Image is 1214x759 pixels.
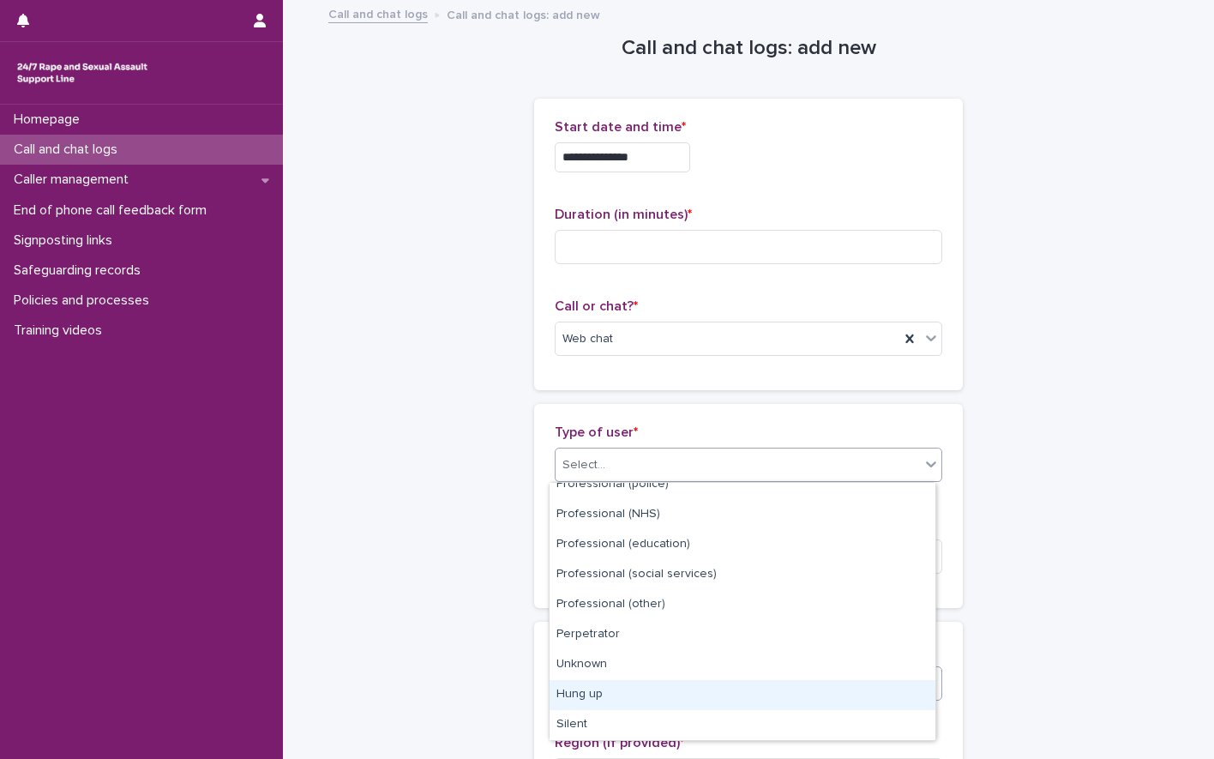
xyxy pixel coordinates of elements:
div: Professional (other) [550,590,935,620]
p: Safeguarding records [7,262,154,279]
p: Call and chat logs [7,142,131,158]
span: Start date and time [555,120,686,134]
div: Professional (NHS) [550,500,935,530]
div: Unknown [550,650,935,680]
p: Call and chat logs: add new [447,4,600,23]
div: Professional (social services) [550,560,935,590]
h1: Call and chat logs: add new [534,36,963,61]
div: Professional (education) [550,530,935,560]
span: Duration (in minutes) [555,208,692,221]
p: Signposting links [7,232,126,249]
div: Select... [562,456,605,474]
div: Silent [550,710,935,740]
a: Call and chat logs [328,3,428,23]
div: Professional (police) [550,470,935,500]
div: Perpetrator [550,620,935,650]
p: Policies and processes [7,292,163,309]
span: Call or chat? [555,299,638,313]
span: Region (if provided) [555,736,684,750]
div: Hung up [550,680,935,710]
p: End of phone call feedback form [7,202,220,219]
img: rhQMoQhaT3yELyF149Cw [14,56,151,90]
span: Type of user [555,425,638,439]
p: Training videos [7,322,116,339]
p: Caller management [7,172,142,188]
p: Homepage [7,111,93,128]
span: Web chat [562,330,613,348]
